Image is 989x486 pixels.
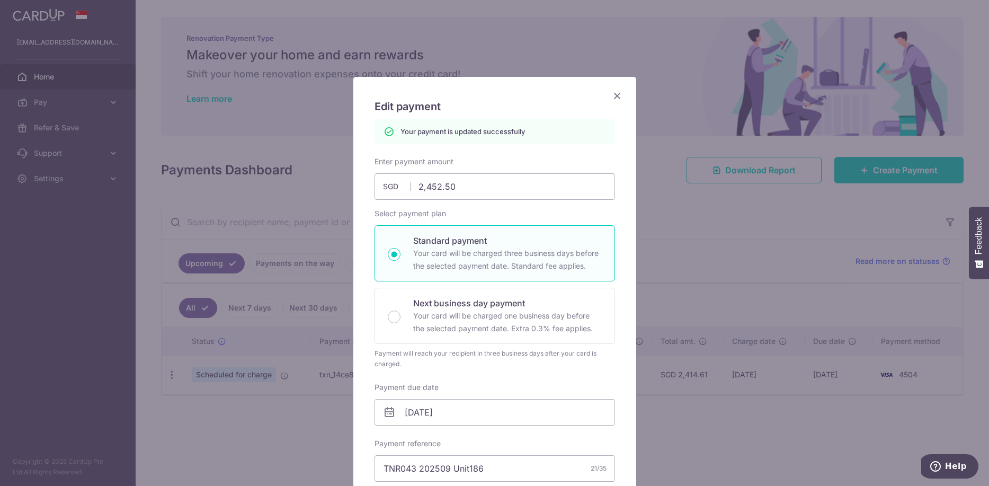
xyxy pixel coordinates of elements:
div: Payment will reach your recipient in three business days after your card is charged. [375,348,615,369]
button: Close [611,90,623,102]
p: Your card will be charged three business days before the selected payment date. Standard fee appl... [413,247,602,272]
span: SGD [383,181,411,192]
p: Your card will be charged one business day before the selected payment date. Extra 0.3% fee applies. [413,310,602,335]
label: Enter payment amount [375,156,453,167]
button: Feedback - Show survey [969,207,989,279]
p: Standard payment [413,234,602,247]
input: 0.00 [375,173,615,200]
label: Select payment plan [375,208,446,219]
label: Payment due date [375,382,439,393]
input: DD / MM / YYYY [375,399,615,426]
h5: Edit payment [375,98,615,115]
label: Payment reference [375,438,441,449]
span: Feedback [974,217,984,254]
div: 21/35 [591,463,607,474]
p: Next business day payment [413,297,602,310]
p: Your payment is updated successfully [400,126,525,137]
iframe: Opens a widget where you can find more information [921,454,978,481]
